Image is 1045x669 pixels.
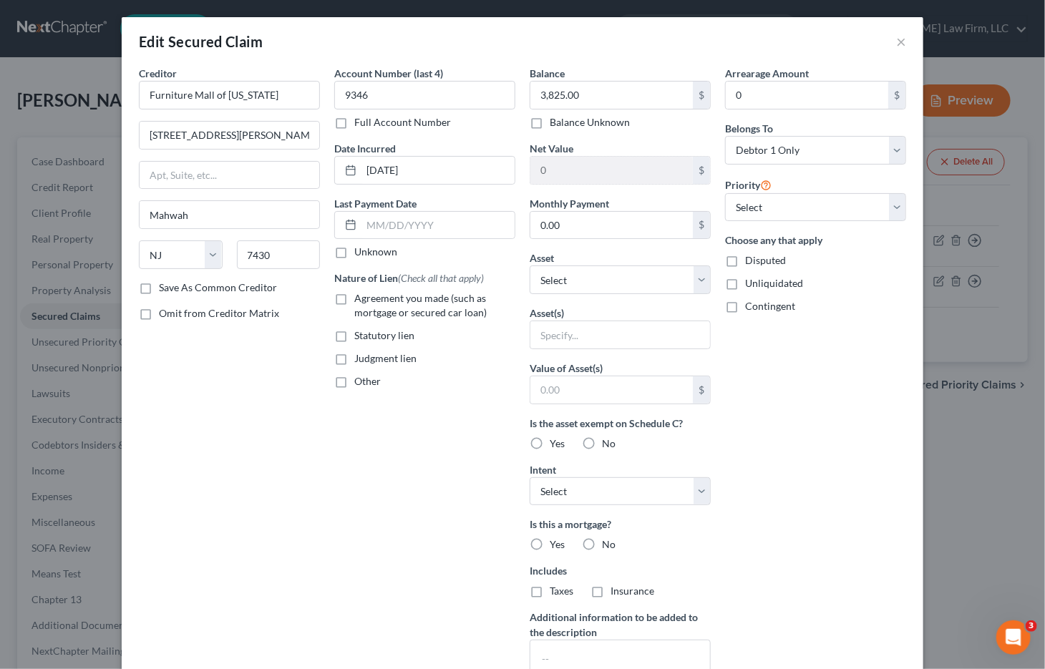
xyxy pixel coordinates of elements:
input: 0.00 [726,82,888,109]
span: Omit from Creditor Matrix [159,307,279,319]
label: Choose any that apply [725,233,906,248]
span: Insurance [611,585,654,597]
input: XXXX [334,81,515,109]
label: Intent [530,462,556,477]
label: Is this a mortgage? [530,517,711,532]
span: Statutory lien [354,329,414,341]
label: Account Number (last 4) [334,66,443,81]
input: 0.00 [530,376,693,404]
div: $ [693,212,710,239]
input: MM/DD/YYYY [361,157,515,184]
input: 0.00 [530,157,693,184]
iframe: Intercom live chat [996,620,1031,655]
label: Additional information to be added to the description [530,610,711,640]
label: Net Value [530,141,573,156]
span: Creditor [139,67,177,79]
label: Date Incurred [334,141,396,156]
span: Disputed [745,254,786,266]
input: MM/DD/YYYY [361,212,515,239]
label: Save As Common Creditor [159,280,277,295]
span: No [602,538,616,550]
input: Enter address... [140,122,319,149]
span: Taxes [550,585,573,597]
input: Apt, Suite, etc... [140,162,319,189]
button: × [896,33,906,50]
label: Monthly Payment [530,196,609,211]
span: Judgment lien [354,352,417,364]
div: Edit Secured Claim [139,31,263,52]
label: Value of Asset(s) [530,361,603,376]
div: $ [888,82,905,109]
label: Full Account Number [354,115,451,130]
span: Yes [550,437,565,449]
label: Last Payment Date [334,196,417,211]
input: 0.00 [530,82,693,109]
span: No [602,437,616,449]
label: Balance [530,66,565,81]
span: Belongs To [725,122,773,135]
input: Enter city... [140,201,319,228]
label: Arrearage Amount [725,66,809,81]
input: 0.00 [530,212,693,239]
label: Balance Unknown [550,115,630,130]
label: Includes [530,563,711,578]
div: $ [693,157,710,184]
span: Asset [530,252,554,264]
label: Asset(s) [530,306,564,321]
span: Agreement you made (such as mortgage or secured car loan) [354,292,487,318]
input: Specify... [530,321,710,348]
span: Unliquidated [745,277,803,289]
label: Nature of Lien [334,270,484,285]
label: Is the asset exempt on Schedule C? [530,416,711,431]
span: Yes [550,538,565,550]
label: Priority [725,176,772,193]
span: (Check all that apply) [398,272,484,284]
div: $ [693,376,710,404]
span: 3 [1026,620,1037,632]
label: Unknown [354,245,397,259]
div: $ [693,82,710,109]
span: Other [354,375,381,387]
input: Enter zip... [237,240,321,269]
input: Search creditor by name... [139,81,320,109]
span: Contingent [745,300,795,312]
